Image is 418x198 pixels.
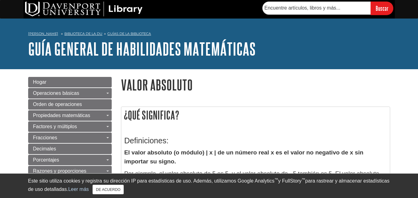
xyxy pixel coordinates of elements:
[33,124,77,129] font: Factores y múltiplos
[28,110,112,121] a: Propiedades matemáticas
[33,102,82,107] font: Orden de operaciones
[28,31,58,36] a: [PERSON_NAME]
[124,136,169,145] font: Definiciones:
[124,170,379,195] font: Por ejemplo, el valor absoluto de 5 es 5, y el valor absoluto de −5 también es 5. El valor absolu...
[28,39,256,58] a: Guía general de habilidades matemáticas
[64,32,102,36] a: Biblioteca de la DU
[33,113,90,118] font: Propiedades matemáticas
[28,178,275,183] font: Este sitio utiliza cookies y registra su dirección IP para estadísticas de uso. Además, utilizamo...
[262,2,393,15] form: Busca artículos, libros y más en la Biblioteca DU
[33,168,87,174] font: Razones y proporciones
[371,2,393,15] input: Buscar
[33,157,59,162] font: Porcentajes
[68,187,89,192] a: Leer más
[33,79,47,85] font: Hogar
[28,32,58,36] font: [PERSON_NAME]
[121,77,193,93] font: Valor absoluto
[25,2,143,16] img: Biblioteca de la DU
[124,109,179,121] font: ¿Qué significa?
[28,133,112,143] a: Fracciones
[33,146,56,151] font: Decimales
[28,144,112,154] a: Decimales
[93,185,124,194] button: Cerca
[28,30,390,40] nav: migaja de pan
[262,2,371,15] input: Encuentre artículos, libros y más...
[28,77,112,87] a: Hogar
[302,177,305,182] font: ™
[28,121,112,132] a: Factores y múltiplos
[274,177,278,182] font: ™
[33,135,57,140] font: Fracciones
[28,88,112,99] a: Operaciones básicas
[33,91,79,96] font: Operaciones básicas
[28,166,112,176] a: Razones y proporciones
[28,155,112,165] a: Porcentajes
[28,178,390,192] font: para rastrear y almacenar estadísticas de uso detalladas.
[28,99,112,110] a: Orden de operaciones
[278,178,302,183] font: y FullStory
[96,187,120,192] font: DE ACUERDO
[124,149,364,165] font: El valor absoluto (o módulo) | x | de un número real x es el valor no negativo de x sin importar ...
[107,32,151,36] a: Guías de la biblioteca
